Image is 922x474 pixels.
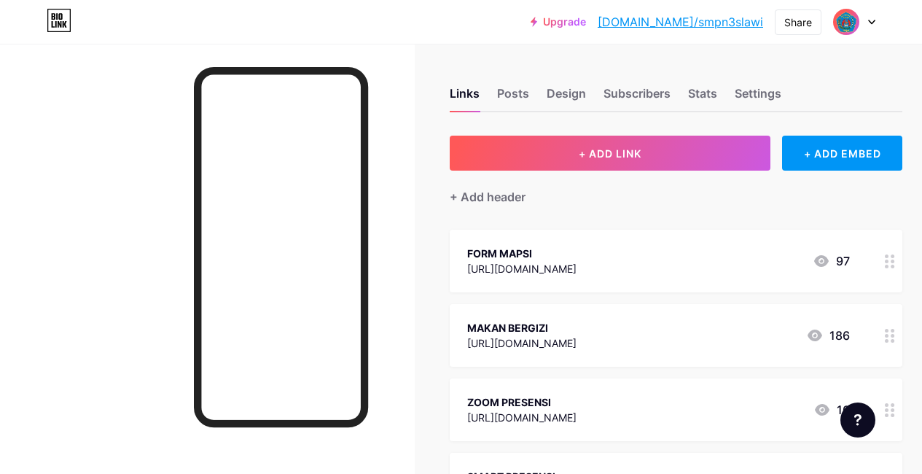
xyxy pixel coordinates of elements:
[450,85,480,111] div: Links
[467,395,577,410] div: ZOOM PRESENSI
[598,13,763,31] a: [DOMAIN_NAME]/smpn3slawi
[467,246,577,261] div: FORM MAPSI
[467,320,577,335] div: MAKAN BERGIZI
[467,261,577,276] div: [URL][DOMAIN_NAME]
[547,85,586,111] div: Design
[735,85,781,111] div: Settings
[688,85,717,111] div: Stats
[832,8,860,36] img: smpn3slawi
[579,147,641,160] span: + ADD LINK
[782,136,902,171] div: + ADD EMBED
[467,335,577,351] div: [URL][DOMAIN_NAME]
[531,16,586,28] a: Upgrade
[603,85,671,111] div: Subscribers
[467,410,577,425] div: [URL][DOMAIN_NAME]
[497,85,529,111] div: Posts
[450,136,770,171] button: + ADD LINK
[813,401,850,419] div: 10
[450,188,526,206] div: + Add header
[806,327,850,344] div: 186
[813,252,850,270] div: 97
[784,15,812,30] div: Share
